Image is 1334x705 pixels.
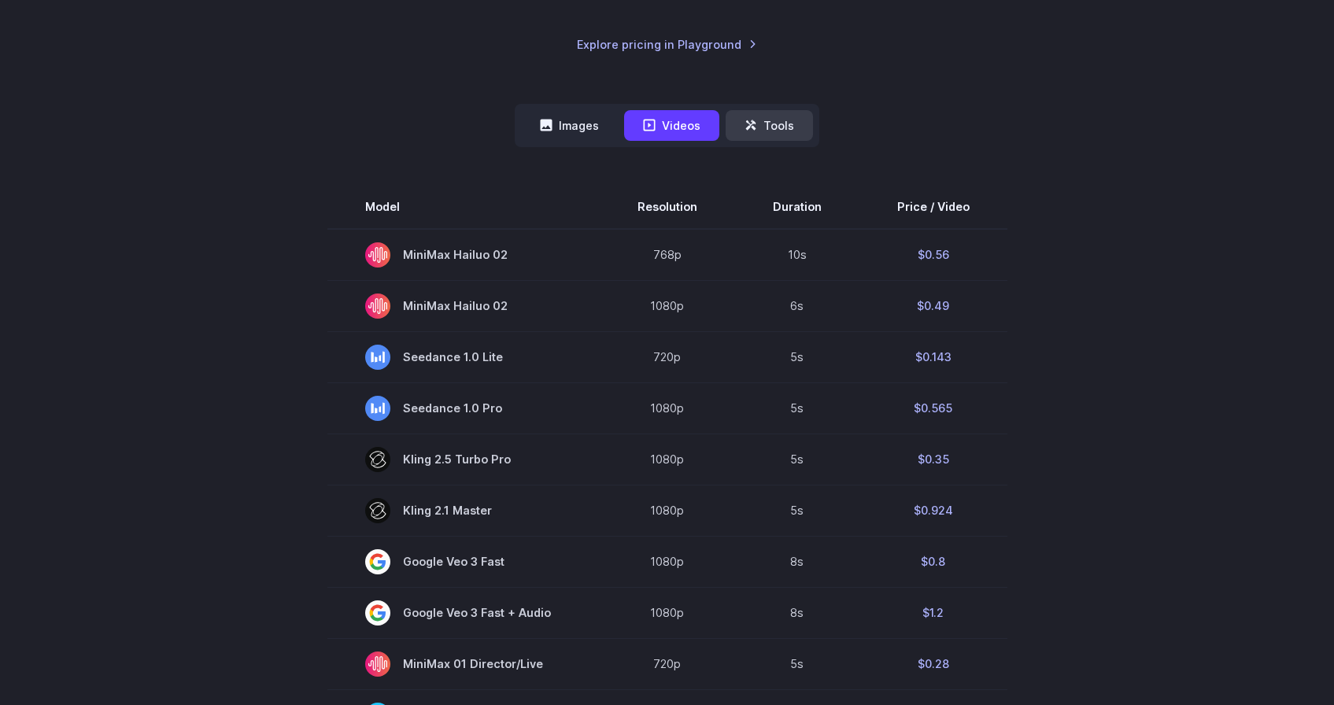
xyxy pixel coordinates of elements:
[365,242,562,268] span: MiniMax Hailuo 02
[735,536,859,587] td: 8s
[600,280,735,331] td: 1080p
[735,229,859,281] td: 10s
[365,396,562,421] span: Seedance 1.0 Pro
[365,651,562,677] span: MiniMax 01 Director/Live
[859,280,1007,331] td: $0.49
[600,536,735,587] td: 1080p
[600,229,735,281] td: 768p
[859,638,1007,689] td: $0.28
[735,331,859,382] td: 5s
[600,638,735,689] td: 720p
[735,638,859,689] td: 5s
[600,382,735,434] td: 1080p
[735,434,859,485] td: 5s
[521,110,618,141] button: Images
[735,485,859,536] td: 5s
[600,331,735,382] td: 720p
[859,229,1007,281] td: $0.56
[859,185,1007,229] th: Price / Video
[600,434,735,485] td: 1080p
[600,485,735,536] td: 1080p
[859,331,1007,382] td: $0.143
[859,485,1007,536] td: $0.924
[624,110,719,141] button: Videos
[365,549,562,574] span: Google Veo 3 Fast
[600,587,735,638] td: 1080p
[365,447,562,472] span: Kling 2.5 Turbo Pro
[365,600,562,626] span: Google Veo 3 Fast + Audio
[735,587,859,638] td: 8s
[600,185,735,229] th: Resolution
[735,280,859,331] td: 6s
[859,434,1007,485] td: $0.35
[365,345,562,370] span: Seedance 1.0 Lite
[859,536,1007,587] td: $0.8
[577,35,757,54] a: Explore pricing in Playground
[735,185,859,229] th: Duration
[735,382,859,434] td: 5s
[365,498,562,523] span: Kling 2.1 Master
[859,382,1007,434] td: $0.565
[859,587,1007,638] td: $1.2
[365,293,562,319] span: MiniMax Hailuo 02
[726,110,813,141] button: Tools
[327,185,600,229] th: Model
